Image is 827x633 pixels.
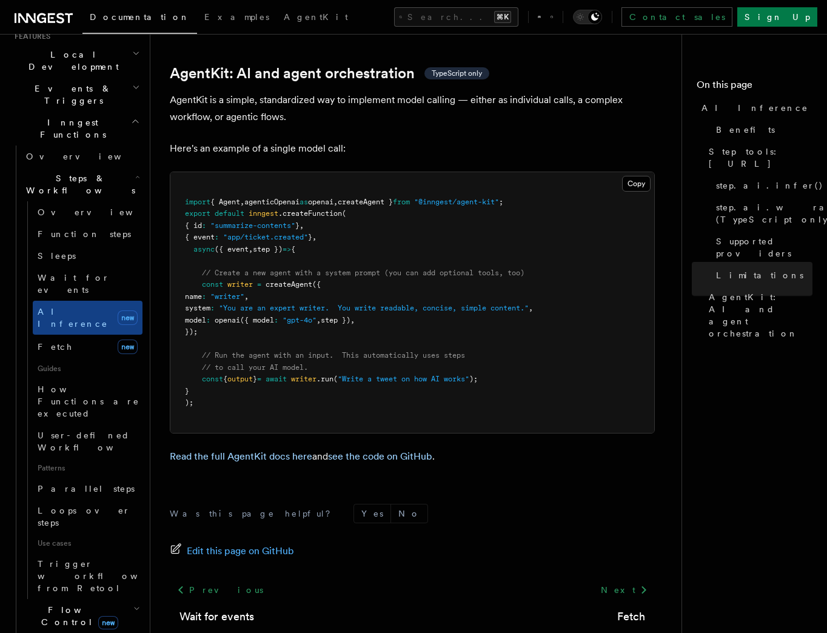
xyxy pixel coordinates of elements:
span: ({ [312,280,321,289]
span: Local Development [10,49,132,73]
span: openai [215,316,240,324]
a: User-defined Workflows [33,424,142,458]
a: How Functions are executed [33,378,142,424]
button: Local Development [10,44,142,78]
span: Overview [38,207,162,217]
a: Examples [197,4,276,33]
a: see the code on GitHub [328,450,432,462]
span: await [266,375,287,383]
p: AgentKit is a simple, standardized way to implement model calling — either as individual calls, a... [170,92,655,126]
span: : [274,316,278,324]
span: const [202,280,223,289]
span: "You are an expert writer. You write readable, concise, simple content." [219,304,529,312]
button: Flow Controlnew [21,599,142,633]
span: User-defined Workflows [38,430,147,452]
button: Toggle dark mode [573,10,602,24]
button: Copy [622,176,651,192]
span: = [257,375,261,383]
button: Search...⌘K [394,7,518,27]
span: Flow Control [21,604,133,628]
button: No [391,504,427,523]
button: Inngest Functions [10,112,142,146]
span: // Run the agent with an input. This automatically uses steps [202,351,465,360]
span: Edit this page on GitHub [187,543,294,560]
kbd: ⌘K [494,11,511,23]
span: name [185,292,202,301]
span: { id [185,221,202,230]
span: "summarize-contents" [210,221,295,230]
span: as [300,198,308,206]
span: => [283,245,291,253]
span: : [202,292,206,301]
span: Patterns [33,458,142,478]
span: { [223,375,227,383]
span: system [185,304,210,312]
span: "@inngest/agent-kit" [414,198,499,206]
a: Documentation [82,4,197,34]
span: Overview [26,152,151,161]
span: How Functions are executed [38,384,139,418]
span: // to call your AI model. [202,363,308,372]
span: Use cases [33,534,142,553]
span: createAgent } [338,198,393,206]
span: from [393,198,410,206]
span: step.ai.infer() [716,179,823,192]
span: import [185,198,210,206]
span: ); [469,375,478,383]
a: Read the full AgentKit docs here [170,450,312,462]
a: Parallel steps [33,478,142,500]
span: { event [185,233,215,241]
span: , [316,316,321,324]
span: new [98,616,118,629]
span: inngest [249,209,278,218]
span: Inngest Functions [10,116,131,141]
a: Function steps [33,223,142,245]
span: Guides [33,359,142,378]
span: agenticOpenai [244,198,300,206]
span: new [118,310,138,325]
span: : [210,304,215,312]
span: = [257,280,261,289]
span: { [291,245,295,253]
span: , [529,304,533,312]
a: AI Inferencenew [33,301,142,335]
span: model [185,316,206,324]
span: AgentKit: AI and agent orchestration [709,291,812,340]
span: Benefits [716,124,775,136]
a: Limitations [711,264,812,286]
a: Contact sales [621,7,732,27]
span: export [185,209,210,218]
a: Overview [33,201,142,223]
span: Step tools: [URL] [709,146,812,170]
button: Steps & Workflows [21,167,142,201]
span: ({ model [240,316,274,324]
span: Loops over steps [38,506,130,527]
span: Supported providers [716,235,812,260]
span: writer [227,280,253,289]
button: Yes [354,504,390,523]
p: and . [170,448,655,465]
span: TypeScript only [432,69,482,78]
a: Step tools: [URL] [704,141,812,175]
span: "writer" [210,292,244,301]
span: Sleeps [38,251,76,261]
a: Overview [21,146,142,167]
a: Fetchnew [33,335,142,359]
span: Features [10,32,50,41]
a: step.ai.wrap() (TypeScript only) [711,196,812,230]
span: createAgent [266,280,312,289]
span: ; [499,198,503,206]
a: AgentKit [276,4,355,33]
a: step.ai.infer() [711,175,812,196]
span: AgentKit [284,12,348,22]
p: Here's an example of a single model call: [170,140,655,157]
span: : [206,316,210,324]
p: Was this page helpful? [170,507,339,520]
span: Fetch [38,342,73,352]
span: "gpt-4o" [283,316,316,324]
a: Edit this page on GitHub [170,543,294,560]
a: Fetch [617,608,645,625]
span: , [350,316,355,324]
span: } [185,387,189,395]
span: AI Inference [701,102,808,114]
